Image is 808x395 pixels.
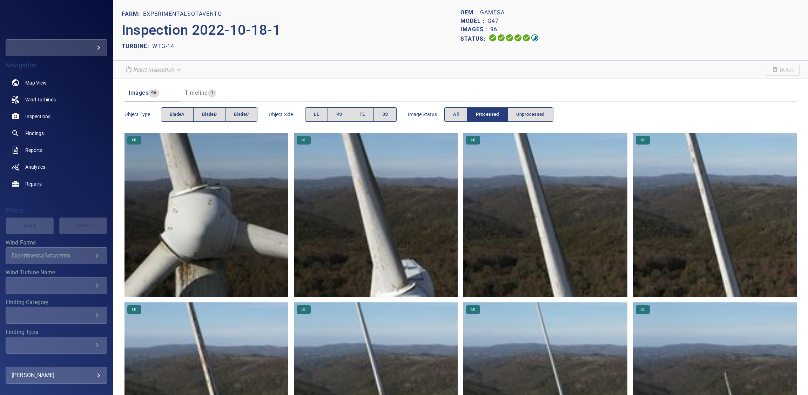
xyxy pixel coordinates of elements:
[305,107,397,122] div: objectSide
[42,18,71,25] img: demo-logo
[453,111,459,119] span: All
[507,107,553,122] button: Unprocessed
[444,107,553,122] div: imageStatus
[6,307,107,324] div: Finding Category
[25,113,50,120] span: Inspections
[351,107,374,122] button: TE
[25,163,45,170] span: Analytics
[766,64,800,76] span: Unable to delete the inspection due to its current status
[467,138,479,142] span: LE
[460,17,487,25] p: Model :
[6,91,107,108] a: windturbines noActive
[6,62,107,69] h4: Navigation
[467,307,479,312] span: LE
[505,34,514,42] svg: Selecting 100%
[6,270,107,275] label: Wind Turbine Name
[314,111,319,119] span: LE
[6,125,107,142] a: findings noActive
[490,25,497,34] p: 96
[152,42,174,51] p: WTG-14
[128,307,140,312] span: LE
[444,107,467,122] button: All
[516,111,545,119] span: Unprocessed
[269,111,305,118] span: Object Side
[208,89,216,97] span: 1
[122,20,461,41] p: Inspection 2022-10-18-1
[129,89,148,96] span: Images
[161,107,194,122] button: bladeA
[487,17,499,25] p: G47
[460,25,490,34] p: Images :
[480,8,505,17] p: Gamesa
[234,111,249,119] span: bladeC
[12,252,93,259] div: ExperimentalSotavento
[161,107,258,122] div: objectType
[170,111,185,119] span: bladeA
[148,89,159,97] span: 96
[467,107,507,122] button: Processed
[25,130,44,137] span: Findings
[382,111,388,119] span: SS
[25,79,47,86] span: Map View
[25,96,56,103] span: Wind Turbines
[328,107,351,122] button: PS
[122,42,152,51] p: TURBINE:
[225,107,257,122] button: bladeC
[25,180,42,187] span: Repairs
[202,111,217,119] span: bladeB
[12,370,101,381] div: [PERSON_NAME]
[6,277,107,294] div: Wind Turbine Name
[6,175,107,192] a: repairs noActive
[336,111,342,119] span: PS
[122,63,186,76] div: Reset inspection
[6,159,107,175] a: analytics noActive
[637,138,649,142] span: LE
[6,39,107,56] div: demo
[6,240,107,246] label: Wind Farms
[6,247,107,264] div: Wind Farms
[408,111,444,118] span: Image Status
[373,107,397,122] button: SS
[297,138,310,142] span: LE
[497,34,505,42] svg: Data Formatted 100%
[514,34,522,42] svg: ML Processing 100%
[128,138,140,142] span: LE
[6,142,107,159] a: reports noActive
[489,34,497,42] svg: Uploading 100%
[531,34,539,42] svg: Classification 99%
[122,63,186,76] div: Unable to reset the inspection due to its current status
[359,111,365,119] span: TE
[460,34,489,44] p: Status:
[6,207,107,214] h4: Filters
[6,108,107,125] a: inspections noActive
[6,337,107,354] div: Finding Type
[476,111,499,119] span: Processed
[124,111,161,118] span: Object type
[6,74,107,91] a: map noActive
[6,329,107,335] label: Finding Type
[133,66,174,73] em: Reset inspection
[6,300,107,305] label: Finding Category
[297,307,310,312] span: LE
[522,34,531,42] svg: Matching 100%
[637,307,649,312] span: LE
[185,89,208,96] span: Timeline
[460,8,480,17] p: OEM :
[122,10,143,18] p: FARM:
[143,10,222,18] p: ExperimentalSotavento
[193,107,225,122] button: bladeB
[305,107,328,122] button: LE
[25,147,42,154] span: Reports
